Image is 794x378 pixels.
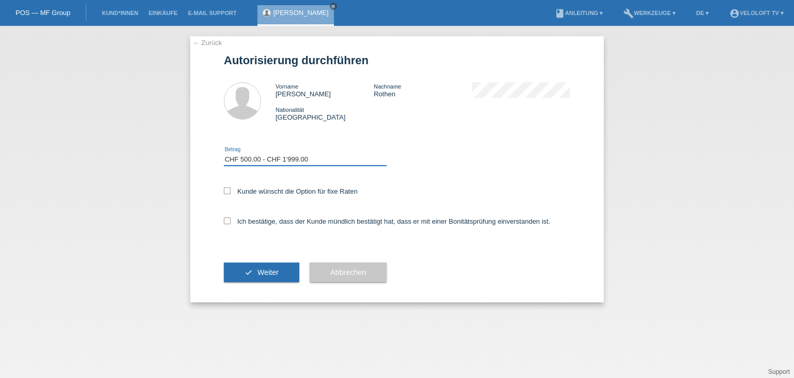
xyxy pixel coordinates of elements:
a: E-Mail Support [183,10,242,16]
a: account_circleVeloLoft TV ▾ [724,10,789,16]
i: book [555,8,565,19]
button: Abbrechen [310,263,387,282]
span: Weiter [257,268,279,277]
i: check [245,268,253,277]
a: Support [768,368,790,375]
label: Kunde wünscht die Option für fixe Raten [224,187,358,195]
a: [PERSON_NAME] [273,9,329,17]
a: bookAnleitung ▾ [549,10,608,16]
span: Nationalität [276,107,304,113]
a: buildWerkzeuge ▾ [618,10,681,16]
a: POS — MF Group [16,9,70,17]
h1: Autorisierung durchführen [224,54,570,67]
button: check Weiter [224,263,299,282]
div: [GEOGRAPHIC_DATA] [276,106,374,121]
label: Ich bestätige, dass der Kunde mündlich bestätigt hat, dass er mit einer Bonitätsprüfung einversta... [224,217,551,225]
a: Einkäufe [143,10,182,16]
i: build [623,8,634,19]
span: Nachname [374,83,401,90]
i: account_circle [729,8,740,19]
div: [PERSON_NAME] [276,82,374,98]
span: Abbrechen [330,268,366,277]
i: close [331,4,336,9]
a: close [330,3,337,10]
a: ← Zurück [193,39,222,47]
div: Rothen [374,82,472,98]
a: Kund*innen [97,10,143,16]
a: DE ▾ [691,10,714,16]
span: Vorname [276,83,298,90]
